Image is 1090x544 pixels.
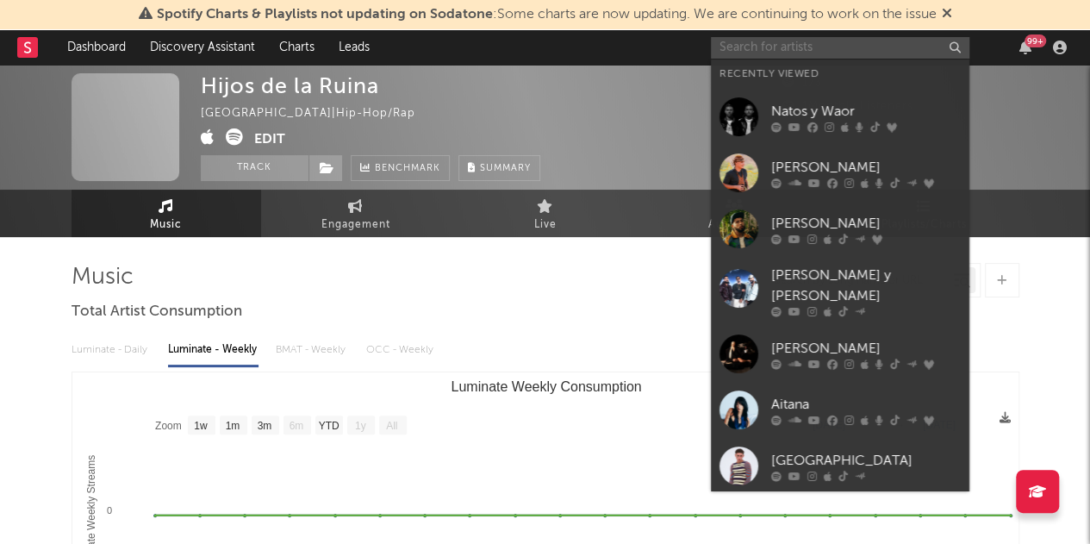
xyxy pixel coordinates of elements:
[771,101,961,122] div: Natos y Waor
[719,64,961,84] div: Recently Viewed
[138,30,267,65] a: Discovery Assistant
[194,420,208,432] text: 1w
[771,338,961,359] div: [PERSON_NAME]
[771,394,961,415] div: Aitana
[640,190,830,237] a: Audience
[711,145,969,201] a: [PERSON_NAME]
[1025,34,1046,47] div: 99 +
[72,302,242,322] span: Total Artist Consumption
[261,190,451,237] a: Engagement
[711,201,969,257] a: [PERSON_NAME]
[711,438,969,494] a: [GEOGRAPHIC_DATA]
[711,257,969,326] a: [PERSON_NAME] y [PERSON_NAME]
[711,37,969,59] input: Search for artists
[711,326,969,382] a: [PERSON_NAME]
[771,157,961,178] div: [PERSON_NAME]
[55,30,138,65] a: Dashboard
[711,382,969,438] a: Aitana
[354,420,365,432] text: 1y
[201,155,308,181] button: Track
[267,30,327,65] a: Charts
[451,190,640,237] a: Live
[375,159,440,179] span: Benchmark
[168,335,258,365] div: Luminate - Weekly
[257,420,271,432] text: 3m
[72,190,261,237] a: Music
[771,213,961,234] div: [PERSON_NAME]
[201,103,435,124] div: [GEOGRAPHIC_DATA] | Hip-Hop/Rap
[711,89,969,145] a: Natos y Waor
[480,164,531,173] span: Summary
[771,450,961,471] div: [GEOGRAPHIC_DATA]
[318,420,339,432] text: YTD
[155,420,182,432] text: Zoom
[157,8,937,22] span: : Some charts are now updating. We are continuing to work on the issue
[254,128,285,150] button: Edit
[106,505,111,516] text: 0
[942,8,952,22] span: Dismiss
[289,420,303,432] text: 6m
[458,155,540,181] button: Summary
[534,215,557,235] span: Live
[386,420,397,432] text: All
[708,215,761,235] span: Audience
[150,215,182,235] span: Music
[157,8,493,22] span: Spotify Charts & Playlists not updating on Sodatone
[201,73,379,98] div: Hijos de la Ruina
[771,266,961,307] div: [PERSON_NAME] y [PERSON_NAME]
[225,420,240,432] text: 1m
[451,379,641,394] text: Luminate Weekly Consumption
[327,30,382,65] a: Leads
[1019,41,1031,54] button: 99+
[321,215,390,235] span: Engagement
[351,155,450,181] a: Benchmark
